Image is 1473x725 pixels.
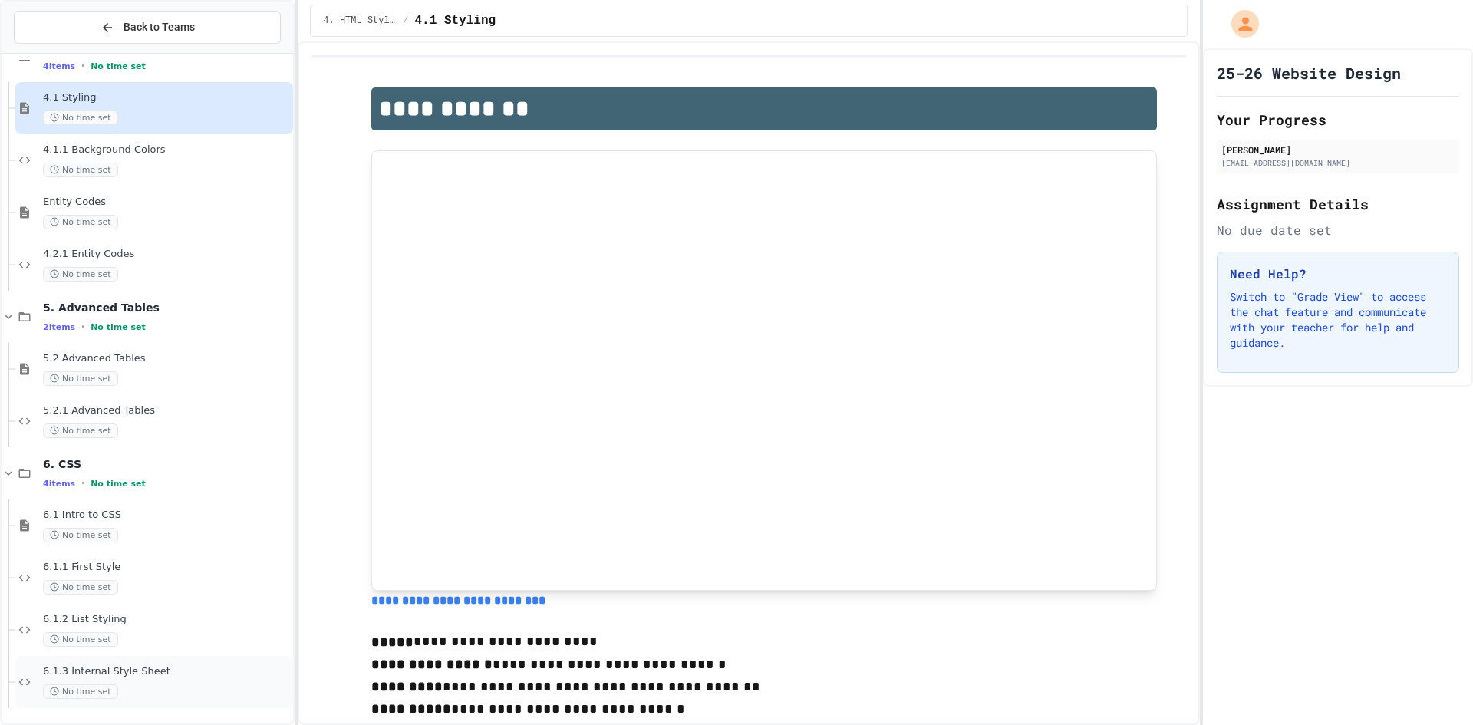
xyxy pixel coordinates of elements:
span: • [81,477,84,489]
span: 4.1 Styling [415,12,496,30]
h2: Assignment Details [1217,193,1459,215]
span: No time set [43,580,118,595]
p: Switch to "Grade View" to access the chat feature and communicate with your teacher for help and ... [1230,289,1446,351]
span: No time set [91,479,146,489]
span: 4 items [43,61,75,71]
span: 4. HTML Styling [323,15,397,27]
span: No time set [43,163,118,177]
span: 4.1 Styling [43,91,290,104]
span: No time set [43,215,118,229]
span: No time set [43,267,118,282]
div: My Account [1215,6,1263,41]
span: No time set [43,528,118,542]
span: No time set [91,322,146,332]
span: 5.2 Advanced Tables [43,352,290,365]
div: [EMAIL_ADDRESS][DOMAIN_NAME] [1221,157,1455,169]
span: No time set [43,632,118,647]
span: 4.2.1 Entity Codes [43,248,290,261]
span: 6.1.3 Internal Style Sheet [43,665,290,678]
span: No time set [43,371,118,386]
span: Entity Codes [43,196,290,209]
span: 6.1 Intro to CSS [43,509,290,522]
span: 5.2.1 Advanced Tables [43,404,290,417]
span: 4 items [43,479,75,489]
span: No time set [43,684,118,699]
span: • [81,60,84,72]
div: No due date set [1217,221,1459,239]
span: 6.1.1 First Style [43,561,290,574]
h1: 25-26 Website Design [1217,62,1401,84]
span: 5. Advanced Tables [43,301,290,315]
span: 6.1.2 List Styling [43,613,290,626]
span: No time set [43,423,118,438]
h3: Need Help? [1230,265,1446,283]
span: 4.1.1 Background Colors [43,143,290,157]
div: [PERSON_NAME] [1221,143,1455,157]
span: No time set [43,110,118,125]
span: • [81,321,84,333]
span: 6. CSS [43,457,290,471]
h2: Your Progress [1217,109,1459,130]
button: Back to Teams [14,11,281,44]
span: Back to Teams [124,19,195,35]
span: 2 items [43,322,75,332]
span: / [403,15,408,27]
span: No time set [91,61,146,71]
